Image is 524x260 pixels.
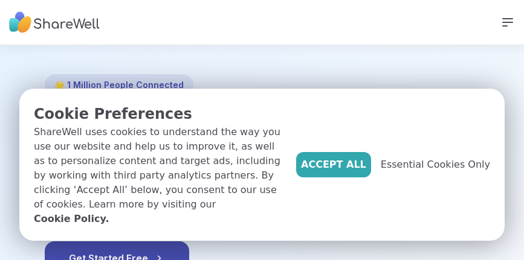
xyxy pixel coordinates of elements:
[34,125,286,226] p: ShareWell uses cookies to understand the way you use our website and help us to improve it, as we...
[381,157,490,172] span: Essential Cookies Only
[45,74,193,96] div: 🌟 1 Million People Connected
[296,152,371,177] button: Accept All
[34,103,286,125] p: Cookie Preferences
[9,6,100,39] img: ShareWell Nav Logo
[34,212,109,226] a: Cookie Policy.
[301,157,366,172] span: Accept All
